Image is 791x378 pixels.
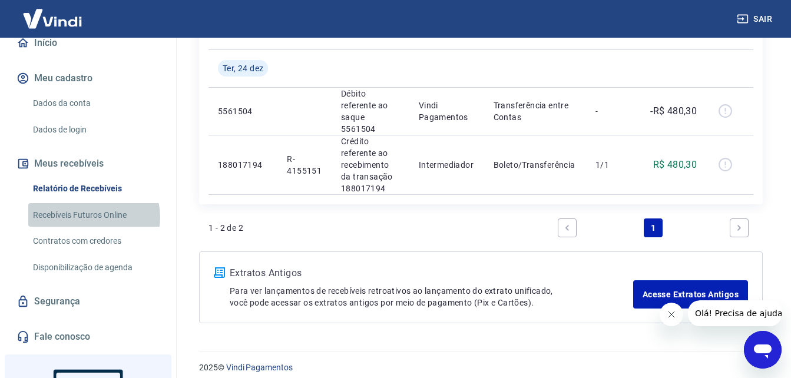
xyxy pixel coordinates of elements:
[553,214,753,242] ul: Pagination
[14,65,162,91] button: Meu cadastro
[7,8,99,18] span: Olá! Precisa de ajuda?
[28,203,162,227] a: Recebíveis Futuros Online
[226,363,293,372] a: Vindi Pagamentos
[223,62,263,74] span: Ter, 24 dez
[494,100,577,123] p: Transferência entre Contas
[660,303,683,326] iframe: Fechar mensagem
[28,177,162,201] a: Relatório de Recebíveis
[28,256,162,280] a: Disponibilização de agenda
[28,118,162,142] a: Dados de login
[214,267,225,278] img: ícone
[419,100,475,123] p: Vindi Pagamentos
[650,104,697,118] p: -R$ 480,30
[688,300,782,326] iframe: Mensagem da empresa
[633,280,748,309] a: Acesse Extratos Antigos
[595,105,630,117] p: -
[734,8,777,30] button: Sair
[494,159,577,171] p: Boleto/Transferência
[287,153,322,177] p: R-4155151
[218,105,268,117] p: 5561504
[28,91,162,115] a: Dados da conta
[14,151,162,177] button: Meus recebíveis
[14,1,91,37] img: Vindi
[744,331,782,369] iframe: Botão para abrir a janela de mensagens
[653,158,697,172] p: R$ 480,30
[14,324,162,350] a: Fale conosco
[558,218,577,237] a: Previous page
[199,362,763,374] p: 2025 ©
[230,285,633,309] p: Para ver lançamentos de recebíveis retroativos ao lançamento do extrato unificado, você pode aces...
[208,222,243,234] p: 1 - 2 de 2
[28,229,162,253] a: Contratos com credores
[14,289,162,314] a: Segurança
[595,159,630,171] p: 1/1
[730,218,749,237] a: Next page
[341,135,400,194] p: Crédito referente ao recebimento da transação 188017194
[230,266,633,280] p: Extratos Antigos
[341,88,400,135] p: Débito referente ao saque 5561504
[14,30,162,56] a: Início
[419,159,475,171] p: Intermediador
[218,159,268,171] p: 188017194
[644,218,663,237] a: Page 1 is your current page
